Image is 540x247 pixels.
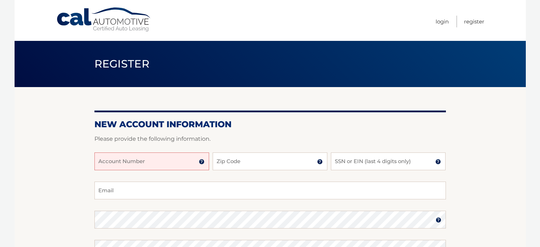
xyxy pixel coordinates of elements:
[94,152,209,170] input: Account Number
[213,152,327,170] input: Zip Code
[464,16,484,27] a: Register
[331,152,446,170] input: SSN or EIN (last 4 digits only)
[435,159,441,165] img: tooltip.svg
[436,217,441,223] img: tooltip.svg
[94,57,150,70] span: Register
[94,134,446,144] p: Please provide the following information.
[56,7,152,32] a: Cal Automotive
[94,182,446,199] input: Email
[436,16,449,27] a: Login
[317,159,323,165] img: tooltip.svg
[94,119,446,130] h2: New Account Information
[199,159,204,165] img: tooltip.svg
